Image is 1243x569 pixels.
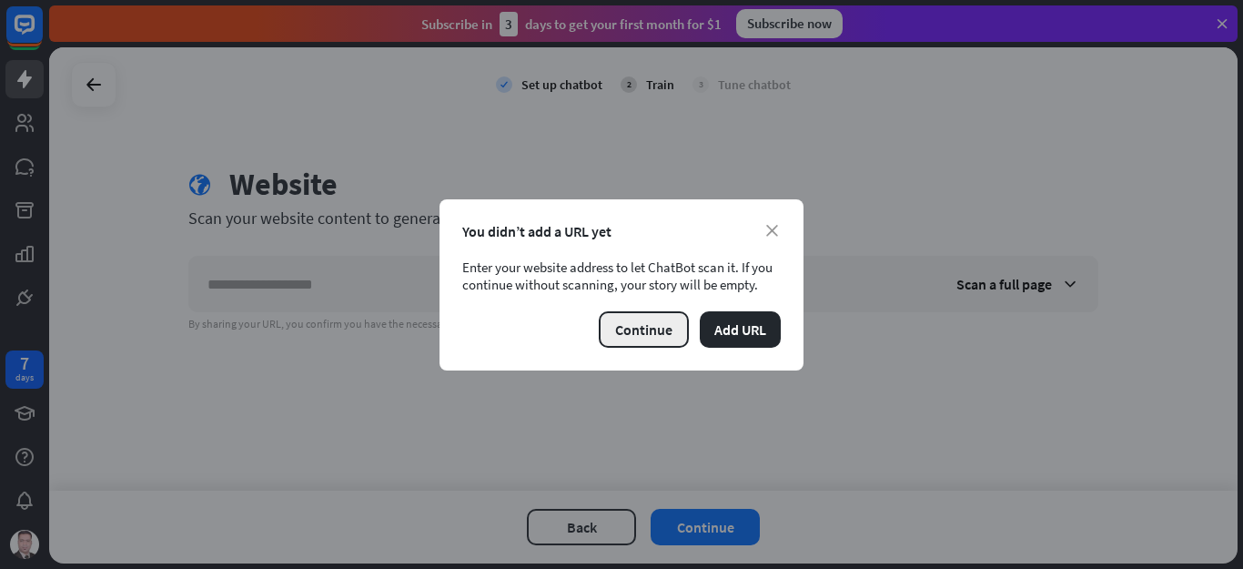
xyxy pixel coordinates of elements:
[462,259,781,293] div: Enter your website address to let ChatBot scan it. If you continue without scanning, your story w...
[766,225,778,237] i: close
[599,311,689,348] button: Continue
[700,311,781,348] button: Add URL
[15,7,69,62] button: Open LiveChat chat widget
[462,222,781,240] div: You didn’t add a URL yet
